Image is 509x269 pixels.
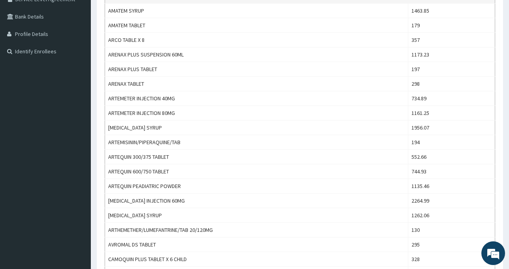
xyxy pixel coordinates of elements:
td: ARENAX PLUS TABLET [105,62,408,77]
td: 1956.07 [408,120,495,135]
td: ARENAX TABLET [105,77,408,91]
td: ARTEQUIN PEADIATRIC POWDER [105,179,408,194]
td: 552.66 [408,150,495,164]
td: 357 [408,33,495,47]
td: 1262.06 [408,208,495,223]
td: 1135.46 [408,179,495,194]
td: 179 [408,18,495,33]
td: ARTHEMETHER/LUMEFANTRINE/TAB 20/120MG [105,223,408,237]
td: 295 [408,237,495,252]
td: ARTEMETER INJECTION 40MG [105,91,408,106]
div: Chat with us now [41,44,133,55]
div: Minimize live chat window [130,4,148,23]
td: ARTEQUIN 300/375 TABLET [105,150,408,164]
td: 298 [408,77,495,91]
td: [MEDICAL_DATA] INJECTION 60MG [105,194,408,208]
td: AMATEM SYRUP [105,4,408,18]
td: [MEDICAL_DATA] SYRUP [105,120,408,135]
td: 1161.25 [408,106,495,120]
td: 1173.23 [408,47,495,62]
span: We're online! [46,83,109,163]
td: 194 [408,135,495,150]
td: AMATEM TABLET [105,18,408,33]
td: ARTEMISININ/PIPERAQUINE/TAB [105,135,408,150]
td: [MEDICAL_DATA] SYRUP [105,208,408,223]
img: d_794563401_company_1708531726252_794563401 [15,40,32,59]
td: AVROMAL DS TABLET [105,237,408,252]
td: CAMOQUIN PLUS TABLET X 6 CHILD [105,252,408,267]
td: 1463.85 [408,4,495,18]
td: ARTEMETER INJECTION 80MG [105,106,408,120]
textarea: Type your message and hit 'Enter' [4,182,150,210]
td: 197 [408,62,495,77]
td: ARCO TABLE X 8 [105,33,408,47]
td: 328 [408,252,495,267]
td: 130 [408,223,495,237]
td: ARENAX PLUS SUSPENSION 60ML [105,47,408,62]
td: 744.93 [408,164,495,179]
td: ARTEQUIN 600/750 TABLET [105,164,408,179]
td: 734.89 [408,91,495,106]
td: 2264.99 [408,194,495,208]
